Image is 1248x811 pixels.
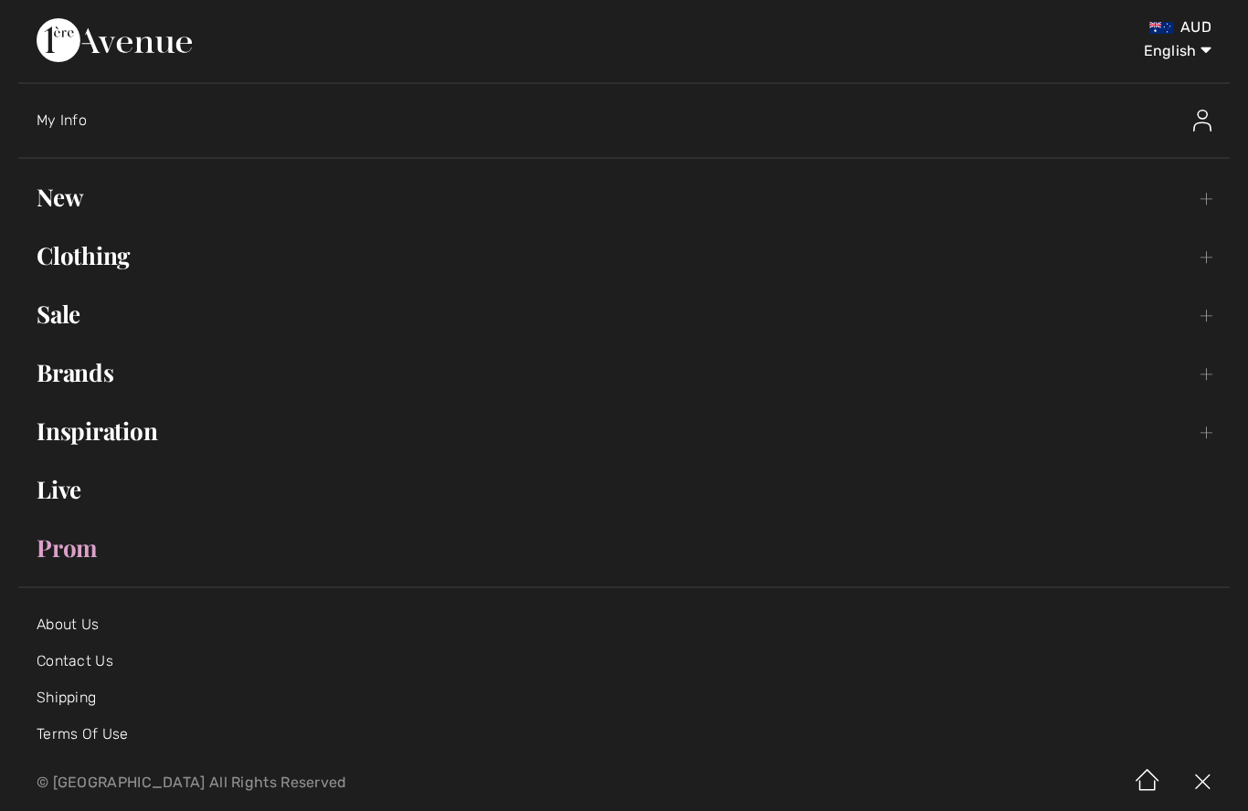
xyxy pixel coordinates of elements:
[37,616,99,633] a: About Us
[18,177,1230,217] a: New
[37,689,96,706] a: Shipping
[37,652,113,669] a: Contact Us
[18,528,1230,568] a: Prom
[37,91,1230,150] a: My InfoMy Info
[18,353,1230,393] a: Brands
[18,236,1230,276] a: Clothing
[18,294,1230,334] a: Sale
[1193,110,1211,132] img: My Info
[18,469,1230,510] a: Live
[37,725,129,743] a: Terms Of Use
[37,18,192,62] img: 1ère Avenue
[1120,754,1175,811] img: Home
[37,111,87,129] span: My Info
[1175,754,1230,811] img: X
[18,411,1230,451] a: Inspiration
[733,18,1211,37] div: AUD
[37,776,733,789] p: © [GEOGRAPHIC_DATA] All Rights Reserved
